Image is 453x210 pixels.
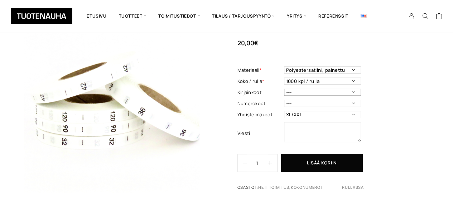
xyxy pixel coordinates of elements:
bdi: 20,00 [237,39,258,47]
span: Osastot: , [237,185,436,196]
img: numeronauha-painettu [17,3,207,193]
span: Yritys [281,5,312,27]
a: My Account [405,13,419,19]
button: Lisää koriin [281,154,363,172]
span: Toimitustiedot [152,5,206,27]
a: Cart [435,13,442,21]
label: Viesti [237,130,282,137]
label: Materiaali [237,66,282,74]
input: Määrä [247,154,268,172]
a: Heti toimitus [258,185,289,190]
label: Koko / rulla [237,78,282,85]
img: Tuotenauha Oy [11,8,72,24]
span: € [254,39,258,47]
a: Etusivu [81,5,112,27]
a: Kokonumerot rullassa [291,185,364,190]
img: English [361,14,366,18]
span: Tilaus / Tarjouspyyntö [206,5,281,27]
label: Kirjainkoot [237,89,282,96]
a: Referenssit [312,5,355,27]
button: Search [418,13,432,19]
label: Yhdistelmäkoot [237,111,282,118]
label: Numerokoot [237,100,282,107]
span: Tuotteet [113,5,152,27]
